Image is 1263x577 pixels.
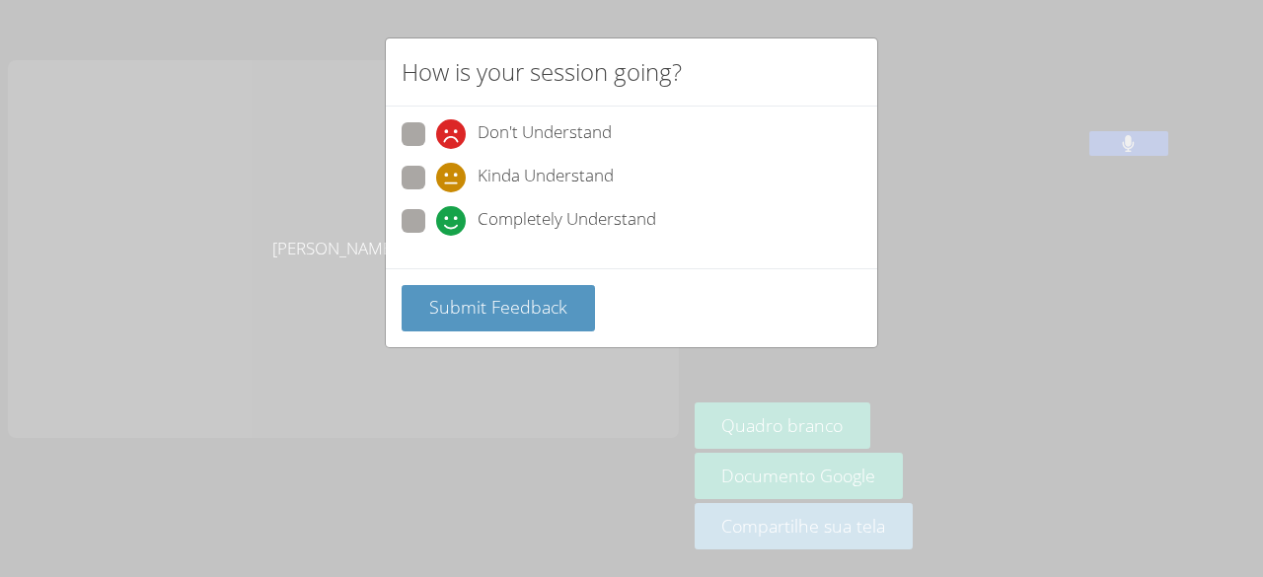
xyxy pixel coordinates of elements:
span: Kinda Understand [478,163,614,192]
button: Submit Feedback [402,285,595,331]
span: Submit Feedback [429,295,567,319]
h2: How is your session going? [402,54,682,90]
span: Completely Understand [478,206,656,236]
span: Don't Understand [478,119,612,149]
